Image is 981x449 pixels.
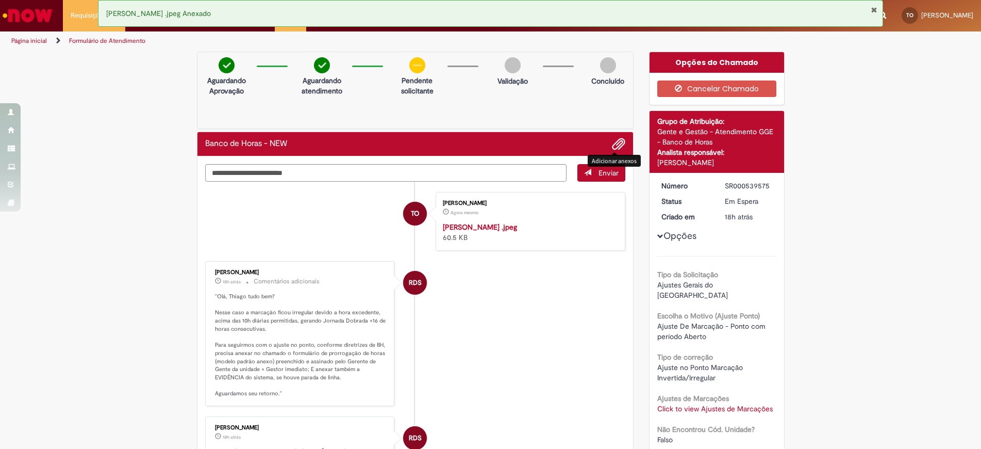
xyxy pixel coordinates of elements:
[106,9,211,18] span: [PERSON_NAME] .jpeg Anexado
[657,126,776,147] div: Gente e Gestão - Atendimento GGE - Banco de Horas
[725,212,773,222] div: 28/08/2025 15:40:32
[205,164,567,182] textarea: Digite sua mensagem aqui...
[71,10,107,21] span: Requisições
[725,212,753,221] span: 18h atrás
[657,157,776,168] div: [PERSON_NAME]
[69,37,145,45] a: Formulário de Atendimento
[598,168,619,178] span: Enviar
[654,181,717,191] dt: Número
[612,137,625,151] button: Adicionar anexos
[725,212,753,221] time: 28/08/2025 15:40:32
[497,76,528,86] p: Validação
[451,210,478,216] time: 29/08/2025 10:10:03
[725,181,773,191] div: SR000539575
[8,31,646,51] ul: Trilhas de página
[219,57,235,73] img: check-circle-green.png
[215,293,387,398] p: "Olá, Thiago tudo bem? Nesse caso a marcação ficou irregular devido a hora excedente, acima das 1...
[725,196,773,206] div: Em Espera
[600,57,616,73] img: img-circle-grey.png
[657,270,718,279] b: Tipo da Solicitação
[443,222,517,232] a: [PERSON_NAME] .jpeg
[223,434,241,440] span: 18h atrás
[657,404,773,413] a: Click to view Ajustes de Marcações
[392,75,442,96] p: Pendente solicitante
[215,425,387,431] div: [PERSON_NAME]
[657,363,745,382] span: Ajuste no Ponto Marcação Invertida/Irregular
[650,52,784,73] div: Opções do Chamado
[657,280,728,300] span: Ajustes Gerais do [GEOGRAPHIC_DATA]
[591,76,624,86] p: Concluído
[223,279,241,285] time: 28/08/2025 15:57:17
[654,212,717,222] dt: Criado em
[588,155,641,167] div: Adicionar anexos
[215,269,387,276] div: [PERSON_NAME]
[657,425,755,434] b: Não Encontrou Cód. Unidade?
[657,311,760,320] b: Escolha o Motivo (Ajuste Ponto)
[654,196,717,206] dt: Status
[657,147,776,157] div: Analista responsável:
[297,75,347,96] p: Aguardando atendimento
[657,81,776,97] button: Cancelar Chamado
[403,202,427,226] div: Thiago Ferreira De Oliveira
[1,5,54,26] img: ServiceNow
[657,116,776,126] div: Grupo de Atribuição:
[409,57,425,73] img: circle-minus.png
[871,6,877,14] button: Fechar Notificação
[411,201,419,226] span: TO
[657,435,673,444] span: Falso
[443,222,614,243] div: 60.5 KB
[223,434,241,440] time: 28/08/2025 15:53:27
[577,164,625,182] button: Enviar
[223,279,241,285] span: 18h atrás
[906,12,913,19] span: TO
[443,200,614,206] div: [PERSON_NAME]
[254,277,320,286] small: Comentários adicionais
[657,352,713,362] b: Tipo de correção
[921,11,973,20] span: [PERSON_NAME]
[657,322,768,341] span: Ajuste De Marcação - Ponto com período Aberto
[505,57,521,73] img: img-circle-grey.png
[205,139,287,149] h2: Banco de Horas - NEW Histórico de tíquete
[657,394,729,403] b: Ajustes de Marcações
[314,57,330,73] img: check-circle-green.png
[11,37,47,45] a: Página inicial
[451,210,478,216] span: Agora mesmo
[409,270,422,295] span: RDS
[202,75,252,96] p: Aguardando Aprovação
[403,271,427,295] div: Raquel De Souza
